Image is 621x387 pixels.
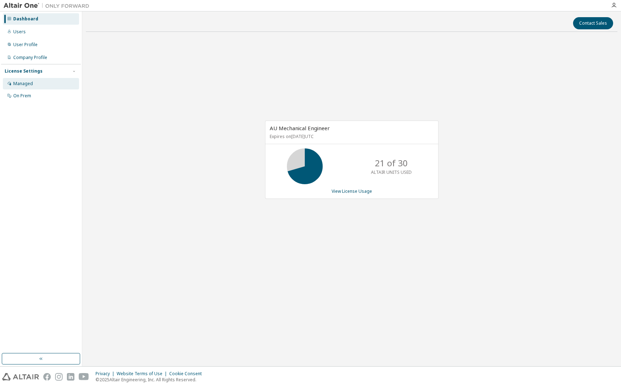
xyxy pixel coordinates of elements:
img: altair_logo.svg [2,373,39,381]
img: youtube.svg [79,373,89,381]
div: Company Profile [13,55,47,60]
div: Privacy [96,371,117,377]
p: ALTAIR UNITS USED [371,169,412,175]
p: 21 of 30 [375,157,408,169]
p: © 2025 Altair Engineering, Inc. All Rights Reserved. [96,377,206,383]
img: linkedin.svg [67,373,74,381]
div: Managed [13,81,33,87]
div: License Settings [5,68,43,74]
div: Users [13,29,26,35]
img: instagram.svg [55,373,63,381]
span: AU Mechanical Engineer [270,124,330,132]
div: On Prem [13,93,31,99]
div: Dashboard [13,16,38,22]
div: Cookie Consent [169,371,206,377]
button: Contact Sales [573,17,613,29]
div: User Profile [13,42,38,48]
img: facebook.svg [43,373,51,381]
img: Altair One [4,2,93,9]
div: Website Terms of Use [117,371,169,377]
p: Expires on [DATE] UTC [270,133,432,139]
a: View License Usage [332,188,372,194]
